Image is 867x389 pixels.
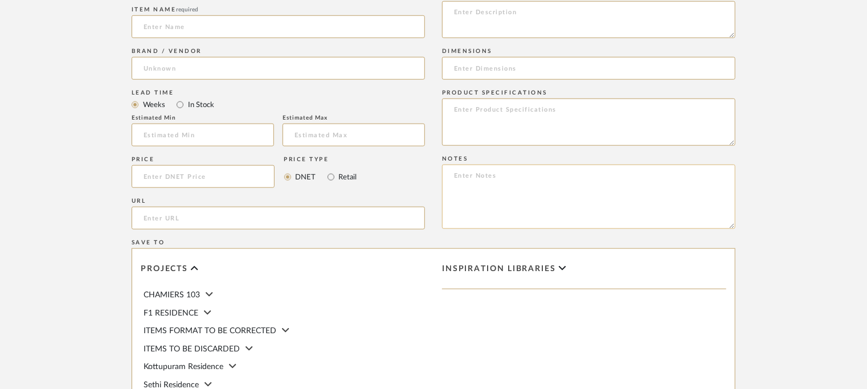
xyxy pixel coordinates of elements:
[442,264,556,274] span: Inspiration libraries
[132,207,425,230] input: Enter URL
[132,165,275,188] input: Enter DNET Price
[132,89,425,96] div: Lead Time
[187,99,214,111] label: In Stock
[283,114,425,121] div: Estimated Max
[283,124,425,146] input: Estimated Max
[144,363,223,371] span: Kottupuram Residence
[132,6,425,13] div: Item name
[284,165,357,188] mat-radio-group: Select price type
[177,7,199,13] span: required
[442,89,735,96] div: Product Specifications
[132,124,274,146] input: Estimated Min
[132,198,425,204] div: URL
[295,171,316,183] label: DNET
[442,155,735,162] div: Notes
[141,264,188,274] span: Projects
[132,114,274,121] div: Estimated Min
[132,97,425,112] mat-radio-group: Select item type
[144,345,240,353] span: ITEMS TO BE DISCARDED
[142,99,165,111] label: Weeks
[132,48,425,55] div: Brand / Vendor
[132,57,425,80] input: Unknown
[442,57,735,80] input: Enter Dimensions
[132,156,275,163] div: Price
[144,381,199,389] span: Sethi Residence
[144,291,200,299] span: CHAMIERS 103
[284,156,357,163] div: Price Type
[144,327,276,335] span: ITEMS FORMAT TO BE CORRECTED
[338,171,357,183] label: Retail
[442,48,735,55] div: Dimensions
[132,15,425,38] input: Enter Name
[144,309,198,317] span: F1 RESIDENCE
[132,239,735,246] div: Save To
